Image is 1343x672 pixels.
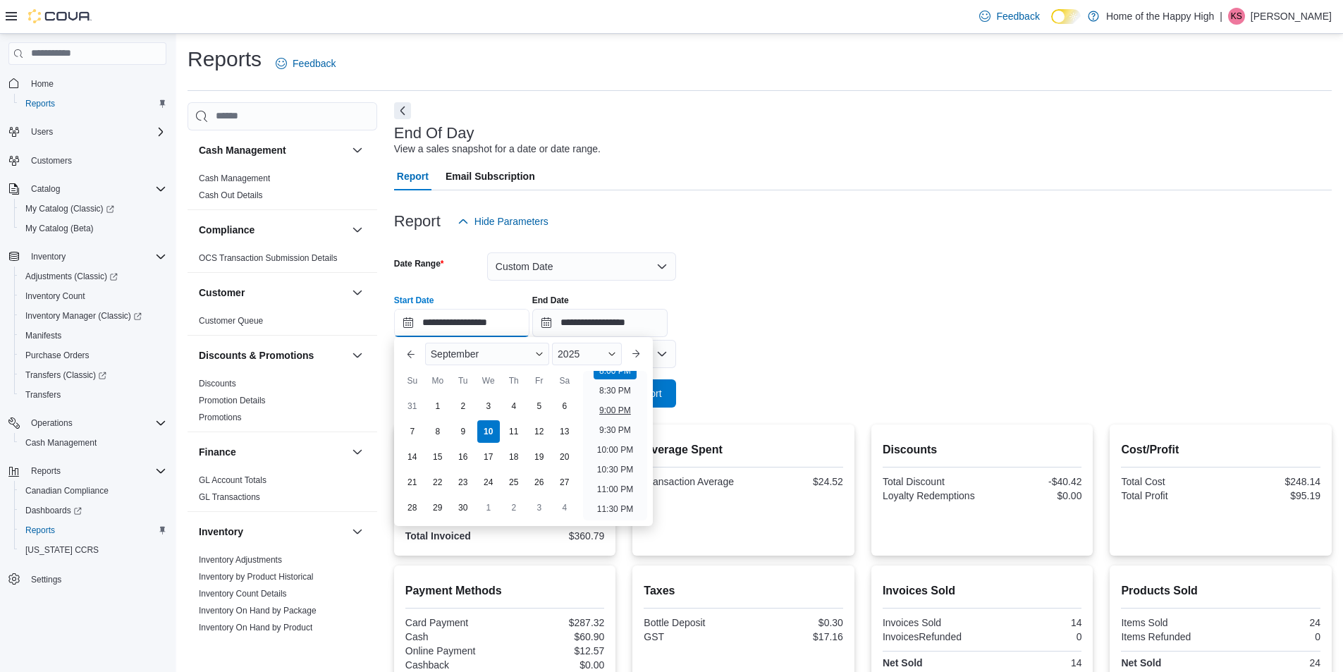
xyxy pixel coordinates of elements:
div: day-19 [528,446,551,468]
div: day-11 [503,420,525,443]
button: Reports [14,94,172,114]
div: day-8 [427,420,449,443]
span: Home [31,78,54,90]
button: Catalog [25,181,66,197]
span: September [431,348,479,360]
div: day-22 [427,471,449,494]
div: day-4 [553,496,576,519]
a: Dashboards [20,502,87,519]
div: $0.00 [508,659,604,671]
div: 0 [985,631,1081,642]
div: Total Profit [1121,490,1218,501]
a: Inventory On Hand by Product [199,623,312,633]
span: Reports [31,465,61,477]
a: Inventory Adjustments [199,555,282,565]
div: $95.19 [1224,490,1320,501]
li: 10:00 PM [591,441,639,458]
div: Items Sold [1121,617,1218,628]
h2: Taxes [644,582,843,599]
span: Promotions [199,412,242,423]
div: day-2 [503,496,525,519]
h3: Report [394,213,441,230]
span: Customers [31,155,72,166]
div: day-27 [553,471,576,494]
label: Start Date [394,295,434,306]
button: Customer [349,284,366,301]
span: Transfers [20,386,166,403]
ul: Time [583,371,647,520]
button: Reports [3,461,172,481]
a: Inventory Count [20,288,91,305]
div: $0.00 [985,490,1081,501]
span: Customers [25,152,166,169]
span: Inventory Count [20,288,166,305]
a: Reports [20,95,61,112]
div: Th [503,369,525,392]
span: Reports [20,95,166,112]
div: day-25 [503,471,525,494]
span: Manifests [25,330,61,341]
span: Catalog [31,183,60,195]
button: Inventory Count [14,286,172,306]
div: 14 [985,617,1081,628]
button: Transfers [14,385,172,405]
span: Hide Parameters [474,214,548,228]
span: Operations [25,415,166,432]
div: $287.32 [508,617,604,628]
div: day-13 [553,420,576,443]
a: Inventory Count Details [199,589,287,599]
div: $248.14 [1224,476,1320,487]
a: Adjustments (Classic) [20,268,123,285]
span: My Catalog (Classic) [25,203,114,214]
div: $12.57 [508,645,604,656]
div: day-9 [452,420,474,443]
div: Online Payment [405,645,502,656]
span: Transfers (Classic) [25,369,106,381]
div: $0.30 [747,617,843,628]
div: We [477,369,500,392]
div: Button. Open the year selector. 2025 is currently selected. [552,343,622,365]
span: Promotion Details [199,395,266,406]
span: Dashboards [20,502,166,519]
input: Dark Mode [1051,9,1081,24]
span: Operations [31,417,73,429]
li: 11:00 PM [591,481,639,498]
span: Dark Mode [1051,24,1052,25]
a: Transfers [20,386,66,403]
h3: Finance [199,445,236,459]
div: Mo [427,369,449,392]
span: Reports [25,463,166,479]
span: Adjustments (Classic) [25,271,118,282]
div: InvoicesRefunded [883,631,979,642]
button: Purchase Orders [14,346,172,365]
button: Catalog [3,179,172,199]
a: Purchase Orders [20,347,95,364]
div: Finance [188,472,377,511]
span: Home [25,75,166,92]
button: Compliance [349,221,366,238]
div: 14 [985,657,1081,668]
div: day-2 [452,395,474,417]
div: Cash Management [188,170,377,209]
span: GL Transactions [199,491,260,503]
button: Previous Month [400,343,422,365]
button: Finance [199,445,346,459]
a: Cash Management [199,173,270,183]
div: day-1 [477,496,500,519]
h1: Reports [188,45,262,73]
h2: Invoices Sold [883,582,1082,599]
span: Customer Queue [199,315,263,326]
div: day-31 [401,395,424,417]
span: Inventory by Product Historical [199,571,314,582]
a: OCS Transaction Submission Details [199,253,338,263]
span: Email Subscription [446,162,535,190]
span: GL Account Totals [199,475,266,486]
div: day-15 [427,446,449,468]
span: Cash Out Details [199,190,263,201]
div: day-12 [528,420,551,443]
div: 24 [1224,657,1320,668]
span: Transfers [25,389,61,401]
div: day-5 [528,395,551,417]
span: Inventory Manager (Classic) [20,307,166,324]
a: GL Account Totals [199,475,266,485]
